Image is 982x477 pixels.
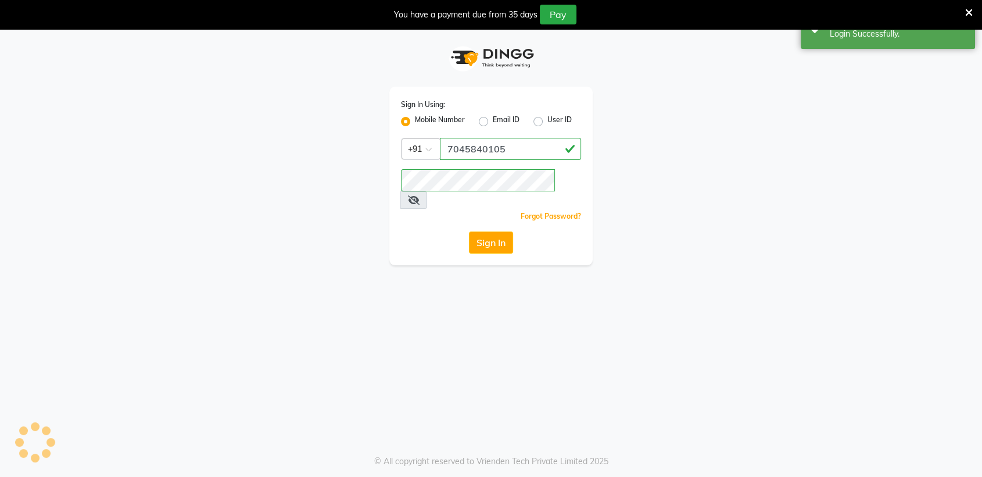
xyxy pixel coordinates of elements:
[401,169,555,191] input: Username
[415,115,465,129] label: Mobile Number
[440,138,581,160] input: Username
[394,9,537,21] div: You have a payment due from 35 days
[445,41,537,75] img: logo1.svg
[521,212,581,220] a: Forgot Password?
[401,99,445,110] label: Sign In Using:
[469,232,513,254] button: Sign In
[540,5,576,24] button: Pay
[830,28,966,40] div: Login Successfully.
[493,115,519,129] label: Email ID
[547,115,572,129] label: User ID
